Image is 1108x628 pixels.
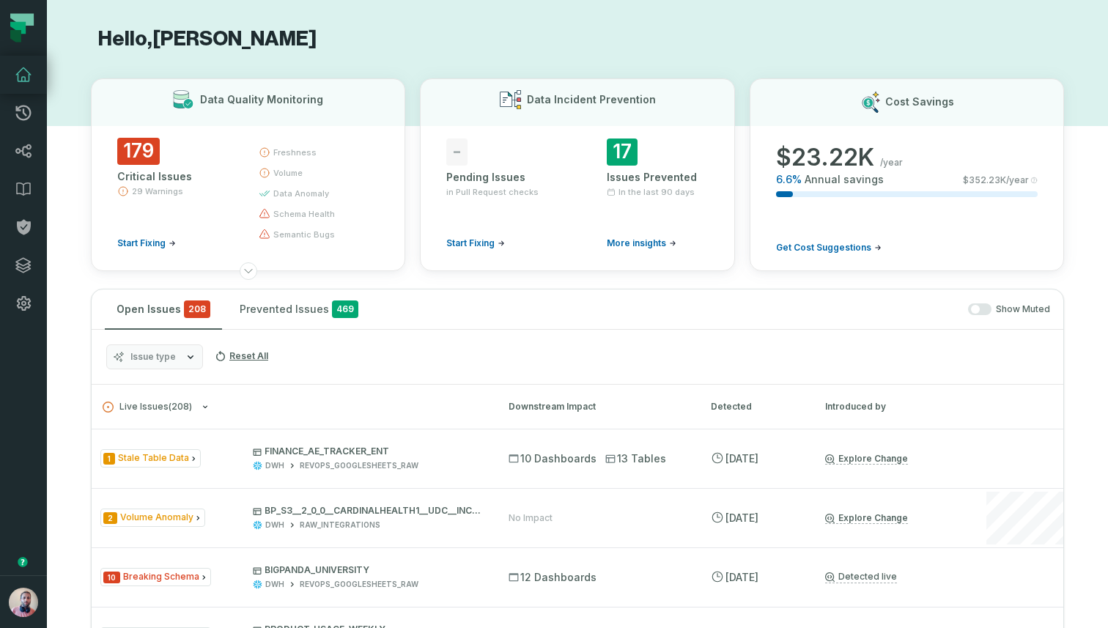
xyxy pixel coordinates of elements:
[618,186,695,198] span: In the last 90 days
[100,449,201,468] span: Issue Type
[16,555,29,569] div: Tooltip anchor
[527,92,656,107] h3: Data Incident Prevention
[130,351,176,363] span: Issue type
[209,344,274,368] button: Reset All
[91,78,405,271] button: Data Quality Monitoring179Critical Issues29 WarningsStart Fixingfreshnessvolumedata anomalyschema...
[776,172,802,187] span: 6.6 %
[103,572,120,583] span: Severity
[880,157,903,169] span: /year
[725,571,758,583] relative-time: Sep 8, 2025, 4:02 AM GMT+3
[273,188,329,199] span: data anomaly
[446,138,468,166] span: -
[100,509,205,527] span: Issue Type
[265,520,284,531] div: DWH
[106,344,203,369] button: Issue type
[103,512,117,524] span: Severity
[117,237,166,249] span: Start Fixing
[446,186,539,198] span: in Pull Request checks
[132,185,183,197] span: 29 Warnings
[265,579,284,590] div: DWH
[446,237,505,249] a: Start Fixing
[105,289,222,329] button: Open Issues
[91,26,1064,52] h1: Hello, [PERSON_NAME]
[184,300,210,318] span: critical issues and errors combined
[117,138,160,165] span: 179
[446,170,548,185] div: Pending Issues
[805,172,884,187] span: Annual savings
[265,460,284,471] div: DWH
[776,143,874,172] span: $ 23.22K
[509,451,597,466] span: 10 Dashboards
[253,446,481,457] p: FINANCE_AE_TRACKER_ENT
[885,95,954,109] h3: Cost Savings
[300,460,418,471] div: REVOPS_GOOGLESHEETS_RAW
[9,588,38,617] img: avatar of Idan Shabi
[103,453,115,465] span: Severity
[776,242,882,254] a: Get Cost Suggestions
[607,170,709,185] div: Issues Prevented
[273,167,303,179] span: volume
[825,571,897,583] a: Detected live
[103,402,192,413] span: Live Issues ( 208 )
[446,237,495,249] span: Start Fixing
[509,400,684,413] div: Downstream Impact
[711,400,799,413] div: Detected
[253,505,481,517] p: BP_S3__2_0_0__CARDINALHEALTH1__UDC__INCIDENT
[605,451,666,466] span: 13 Tables
[103,402,482,413] button: Live Issues(208)
[273,147,317,158] span: freshness
[420,78,734,271] button: Data Incident Prevention-Pending Issuesin Pull Request checksStart Fixing17Issues PreventedIn the...
[117,237,176,249] a: Start Fixing
[607,138,638,166] span: 17
[376,303,1050,316] div: Show Muted
[332,300,358,318] span: 469
[963,174,1029,186] span: $ 352.23K /year
[725,452,758,465] relative-time: Sep 11, 2025, 5:47 AM GMT+3
[776,242,871,254] span: Get Cost Suggestions
[300,520,380,531] div: RAW_INTEGRATIONS
[509,512,553,524] div: No Impact
[509,570,597,585] span: 12 Dashboards
[273,208,335,220] span: schema health
[825,400,957,413] div: Introduced by
[300,579,418,590] div: REVOPS_GOOGLESHEETS_RAW
[825,512,908,524] a: Explore Change
[273,229,335,240] span: semantic bugs
[607,237,676,249] a: More insights
[100,568,211,586] span: Issue Type
[117,169,232,184] div: Critical Issues
[200,92,323,107] h3: Data Quality Monitoring
[228,289,370,329] button: Prevented Issues
[607,237,666,249] span: More insights
[750,78,1064,271] button: Cost Savings$23.22K/year6.6%Annual savings$352.23K/yearGet Cost Suggestions
[253,564,481,576] p: BIGPANDA_UNIVERSITY
[825,453,908,465] a: Explore Change
[725,511,758,524] relative-time: Sep 9, 2025, 5:50 AM GMT+3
